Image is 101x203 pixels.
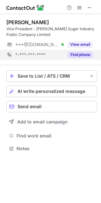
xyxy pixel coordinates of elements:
div: [PERSON_NAME] [6,19,49,25]
span: Find work email [17,133,95,139]
button: Notes [6,144,97,153]
button: Find work email [6,131,97,140]
div: Vice President - [PERSON_NAME] Sugar Industry Public Company Limited [6,26,97,38]
span: Add to email campaign [17,119,68,124]
button: Reveal Button [68,41,93,48]
button: Add to email campaign [6,116,97,128]
button: save-profile-one-click [6,70,97,82]
span: ***@[DOMAIN_NAME] [15,42,59,47]
button: AI write personalized message [6,86,97,97]
button: Reveal Button [68,52,93,58]
span: Send email [17,104,42,109]
button: Send email [6,101,97,112]
img: ContactOut v5.3.10 [6,4,44,11]
span: Notes [17,146,95,151]
div: Save to List / ATS / CRM [17,73,86,79]
span: AI write personalized message [17,89,85,94]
